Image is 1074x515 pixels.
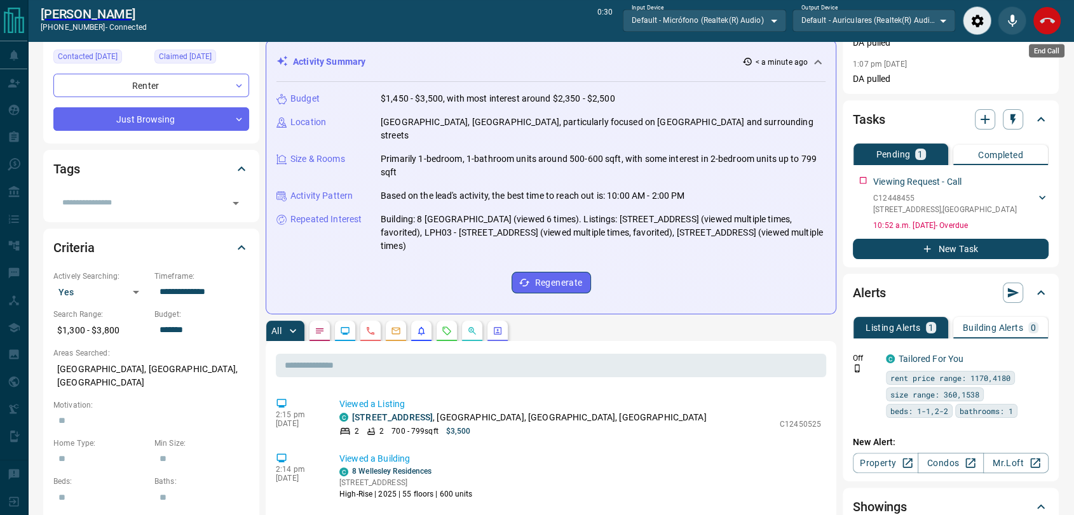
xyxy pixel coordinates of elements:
[41,6,147,22] a: [PERSON_NAME]
[381,213,826,253] p: Building: 8 [GEOGRAPHIC_DATA] (viewed 6 times). Listings: [STREET_ADDRESS] (viewed multiple times...
[227,194,245,212] button: Open
[365,326,376,336] svg: Calls
[899,354,963,364] a: Tailored For You
[53,74,249,97] div: Renter
[53,359,249,393] p: [GEOGRAPHIC_DATA], [GEOGRAPHIC_DATA], [GEOGRAPHIC_DATA]
[381,116,826,142] p: [GEOGRAPHIC_DATA], [GEOGRAPHIC_DATA], particularly focused on [GEOGRAPHIC_DATA] and surrounding s...
[998,6,1026,35] div: Mute
[271,326,282,335] p: All
[853,283,886,303] h2: Alerts
[53,107,249,131] div: Just Browsing
[109,23,147,32] span: connected
[339,488,473,500] p: High-Rise | 2025 | 55 floors | 600 units
[53,399,249,411] p: Motivation:
[53,282,148,302] div: Yes
[623,10,785,31] div: Default - Micrófono (Realtek(R) Audio)
[339,452,821,465] p: Viewed a Building
[978,150,1023,159] p: Completed
[391,425,438,437] p: 700 - 799 sqft
[53,271,148,282] p: Actively Searching:
[853,104,1049,135] div: Tasks
[512,272,591,293] button: Regenerate
[53,476,148,487] p: Beds:
[379,425,384,437] p: 2
[1033,6,1061,35] div: End Call
[276,50,826,74] div: Activity Summary< a minute ago
[890,405,948,417] span: beds: 1-1,2-2
[890,388,979,401] span: size range: 360,1538
[963,323,1023,332] p: Building Alerts
[442,326,452,336] svg: Requests
[853,72,1049,86] p: DA pulled
[493,326,503,336] svg: Agent Actions
[890,371,1010,384] span: rent price range: 1170,4180
[290,116,326,129] p: Location
[53,320,148,341] p: $1,300 - $3,800
[154,476,249,487] p: Baths:
[983,453,1049,473] a: Mr.Loft
[290,92,320,105] p: Budget
[632,4,664,12] label: Input Device
[467,326,477,336] svg: Opportunities
[290,189,353,203] p: Activity Pattern
[340,326,350,336] svg: Lead Browsing Activity
[352,412,433,422] a: [STREET_ADDRESS]
[780,418,821,430] p: C12450525
[154,309,249,320] p: Budget:
[918,453,983,473] a: Condos
[381,92,615,105] p: $1,450 - $3,500, with most interest around $2,350 - $2,500
[873,192,1017,204] p: C12448455
[918,150,923,159] p: 1
[53,159,79,179] h2: Tags
[1029,44,1064,58] div: End Call
[446,425,471,437] p: $3,500
[873,190,1049,218] div: C12448455[STREET_ADDRESS],[GEOGRAPHIC_DATA]
[597,6,613,35] p: 0:30
[339,398,821,411] p: Viewed a Listing
[53,237,95,258] h2: Criteria
[315,326,325,336] svg: Notes
[876,150,910,159] p: Pending
[853,352,878,364] p: Off
[853,36,1049,50] p: DA pulled
[801,4,838,12] label: Output Device
[853,364,862,373] svg: Push Notification Only
[381,189,684,203] p: Based on the lead's activity, the best time to reach out is: 10:00 AM - 2:00 PM
[41,22,147,33] p: [PHONE_NUMBER] -
[886,354,895,363] div: condos.ca
[53,232,249,263] div: Criteria
[381,152,826,179] p: Primarily 1-bedroom, 1-bathroom units around 500-600 sqft, with some interest in 2-bedroom units ...
[391,326,401,336] svg: Emails
[755,57,808,68] p: < a minute ago
[53,154,249,184] div: Tags
[928,323,934,332] p: 1
[154,50,249,67] div: Thu Sep 18 2025
[53,309,148,320] p: Search Range:
[866,323,921,332] p: Listing Alerts
[339,413,348,422] div: condos.ca
[159,50,212,63] span: Claimed [DATE]
[960,405,1013,417] span: bathrooms: 1
[53,347,249,359] p: Areas Searched:
[352,467,432,476] a: 8 Wellesley Residences
[792,10,955,31] div: Default - Auriculares (Realtek(R) Audio)
[873,220,1049,231] p: 10:52 a.m. [DATE] - Overdue
[276,465,320,474] p: 2:14 pm
[352,411,707,424] p: , [GEOGRAPHIC_DATA], [GEOGRAPHIC_DATA], [GEOGRAPHIC_DATA]
[963,6,991,35] div: Audio Settings
[853,60,907,69] p: 1:07 pm [DATE]
[276,474,320,483] p: [DATE]
[293,55,365,69] p: Activity Summary
[873,204,1017,215] p: [STREET_ADDRESS] , [GEOGRAPHIC_DATA]
[154,438,249,449] p: Min Size:
[58,50,118,63] span: Contacted [DATE]
[276,410,320,419] p: 2:15 pm
[853,278,1049,308] div: Alerts
[53,50,148,67] div: Fri Sep 19 2025
[355,425,359,437] p: 2
[339,467,348,476] div: condos.ca
[339,477,473,488] p: [STREET_ADDRESS]
[853,436,1049,449] p: New Alert:
[416,326,426,336] svg: Listing Alerts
